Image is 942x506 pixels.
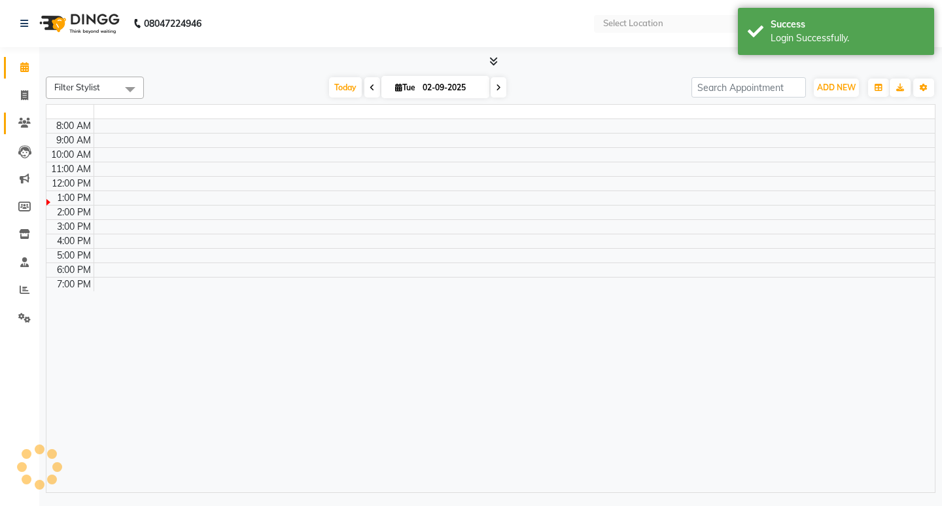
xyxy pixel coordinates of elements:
div: Login Successfully. [771,31,924,45]
span: Tue [392,82,419,92]
div: Select Location [603,17,663,30]
div: 10:00 AM [48,148,94,162]
span: Today [329,77,362,98]
span: ADD NEW [817,82,856,92]
div: 12:00 PM [49,177,94,190]
div: 2:00 PM [54,206,94,219]
input: Search Appointment [691,77,806,98]
button: ADD NEW [814,79,859,97]
div: 7:00 PM [54,278,94,291]
b: 08047224946 [144,5,201,42]
div: 8:00 AM [54,119,94,133]
div: 9:00 AM [54,134,94,147]
span: Filter Stylist [54,82,100,92]
div: 6:00 PM [54,263,94,277]
div: 4:00 PM [54,234,94,248]
input: 2025-09-02 [419,78,484,98]
img: logo [33,5,123,42]
div: 3:00 PM [54,220,94,234]
div: 11:00 AM [48,162,94,176]
div: 5:00 PM [54,249,94,262]
div: 1:00 PM [54,191,94,205]
div: Success [771,18,924,31]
